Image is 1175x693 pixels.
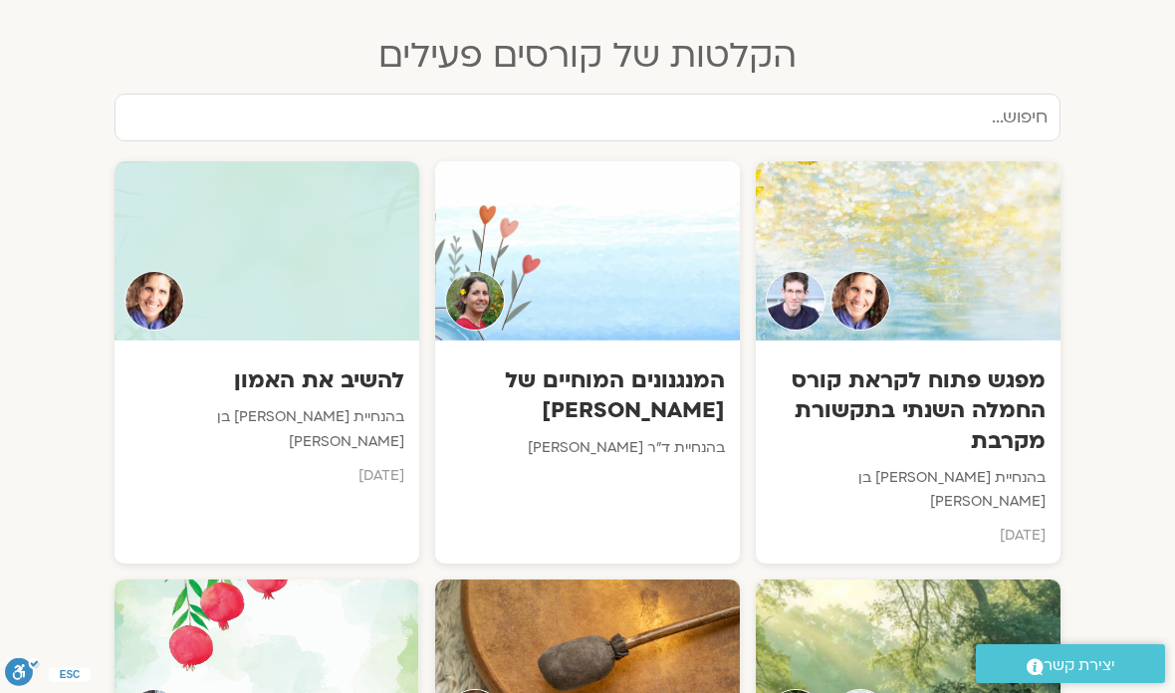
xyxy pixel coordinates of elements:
[1044,652,1115,679] span: יצירת קשר
[129,365,404,395] h3: להשיב את האמון
[129,405,404,454] p: בהנחיית [PERSON_NAME] בן [PERSON_NAME]
[115,94,1060,141] input: חיפוש...
[129,464,404,488] p: [DATE]
[771,524,1046,548] p: [DATE]
[976,644,1165,683] a: יצירת קשר
[124,271,184,331] img: Teacher
[115,161,419,564] a: Teacherלהשיב את האמוןבהנחיית [PERSON_NAME] בן [PERSON_NAME][DATE]
[100,36,1075,76] h2: הקלטות של קורסים פעילים
[766,271,825,331] img: Teacher
[450,365,725,425] h3: המנגנונים המוחיים של [PERSON_NAME]
[771,466,1046,515] p: בהנחיית [PERSON_NAME] בן [PERSON_NAME]
[771,365,1046,456] h3: מפגש פתוח לקראת קורס החמלה השנתי בתקשורת מקרבת
[450,436,725,460] p: בהנחיית ד"ר [PERSON_NAME]
[830,271,890,331] img: Teacher
[445,271,505,331] img: Teacher
[756,161,1060,564] a: TeacherTeacherמפגש פתוח לקראת קורס החמלה השנתי בתקשורת מקרבתבהנחיית [PERSON_NAME] בן [PERSON_NAME...
[435,161,740,564] a: Teacherהמנגנונים המוחיים של [PERSON_NAME]בהנחיית ד"ר [PERSON_NAME]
